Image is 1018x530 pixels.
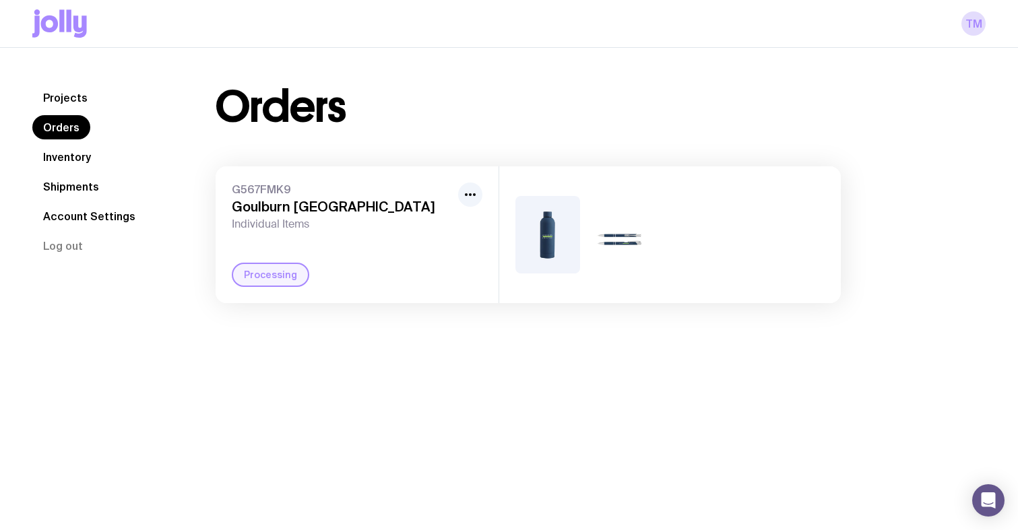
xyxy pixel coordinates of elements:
[216,86,346,129] h1: Orders
[232,218,453,231] span: Individual Items
[961,11,986,36] a: TM
[232,263,309,287] div: Processing
[972,484,1005,517] div: Open Intercom Messenger
[32,86,98,110] a: Projects
[32,115,90,139] a: Orders
[232,183,453,196] span: G567FMK9
[232,199,453,215] h3: Goulburn [GEOGRAPHIC_DATA]
[32,174,110,199] a: Shipments
[32,204,146,228] a: Account Settings
[32,145,102,169] a: Inventory
[32,234,94,258] button: Log out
